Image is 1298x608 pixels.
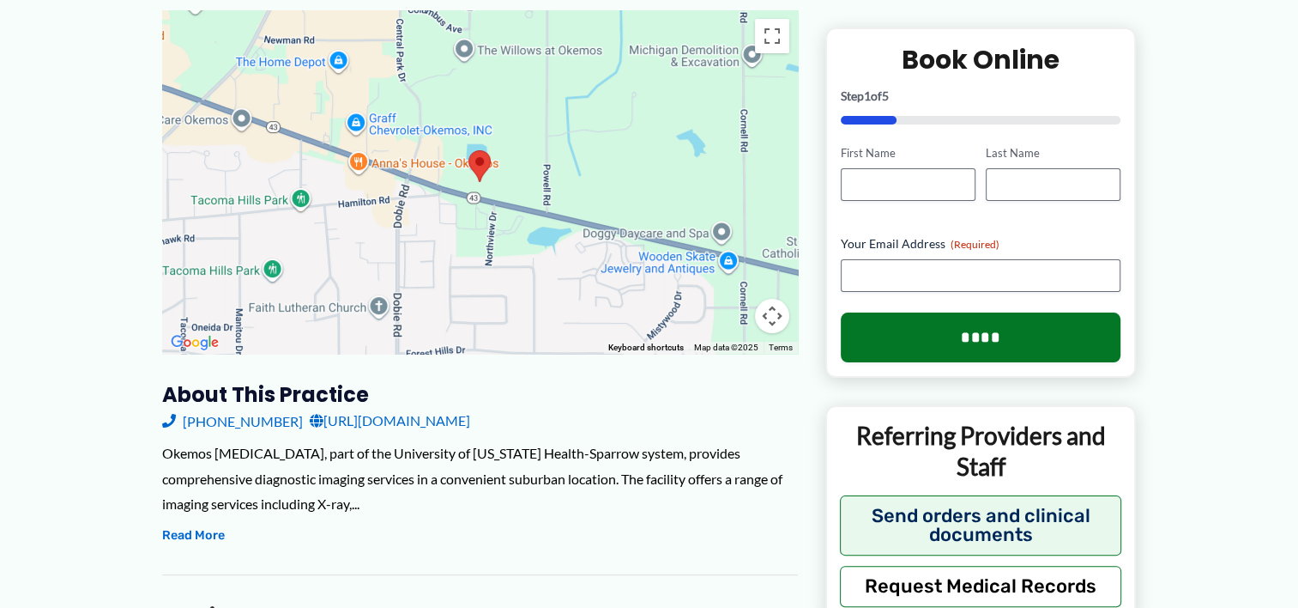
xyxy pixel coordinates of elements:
[166,331,223,354] a: Open this area in Google Maps (opens a new window)
[162,526,225,546] button: Read More
[162,441,798,517] div: Okemos [MEDICAL_DATA], part of the University of [US_STATE] Health-Sparrow system, provides compr...
[162,408,303,434] a: [PHONE_NUMBER]
[166,331,223,354] img: Google
[841,145,975,161] label: First Name
[841,235,1121,252] label: Your Email Address
[841,90,1121,102] p: Step of
[310,408,470,434] a: [URL][DOMAIN_NAME]
[769,343,793,352] a: Terms (opens in new tab)
[951,238,999,251] span: (Required)
[840,420,1122,483] p: Referring Providers and Staff
[840,495,1122,555] button: Send orders and clinical documents
[755,299,789,333] button: Map camera controls
[608,342,684,354] button: Keyboard shortcuts
[882,88,889,103] span: 5
[841,43,1121,76] h2: Book Online
[864,88,871,103] span: 1
[986,145,1120,161] label: Last Name
[162,381,798,408] h3: About this practice
[840,565,1122,606] button: Request Medical Records
[694,343,758,352] span: Map data ©2025
[755,19,789,53] button: Toggle fullscreen view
